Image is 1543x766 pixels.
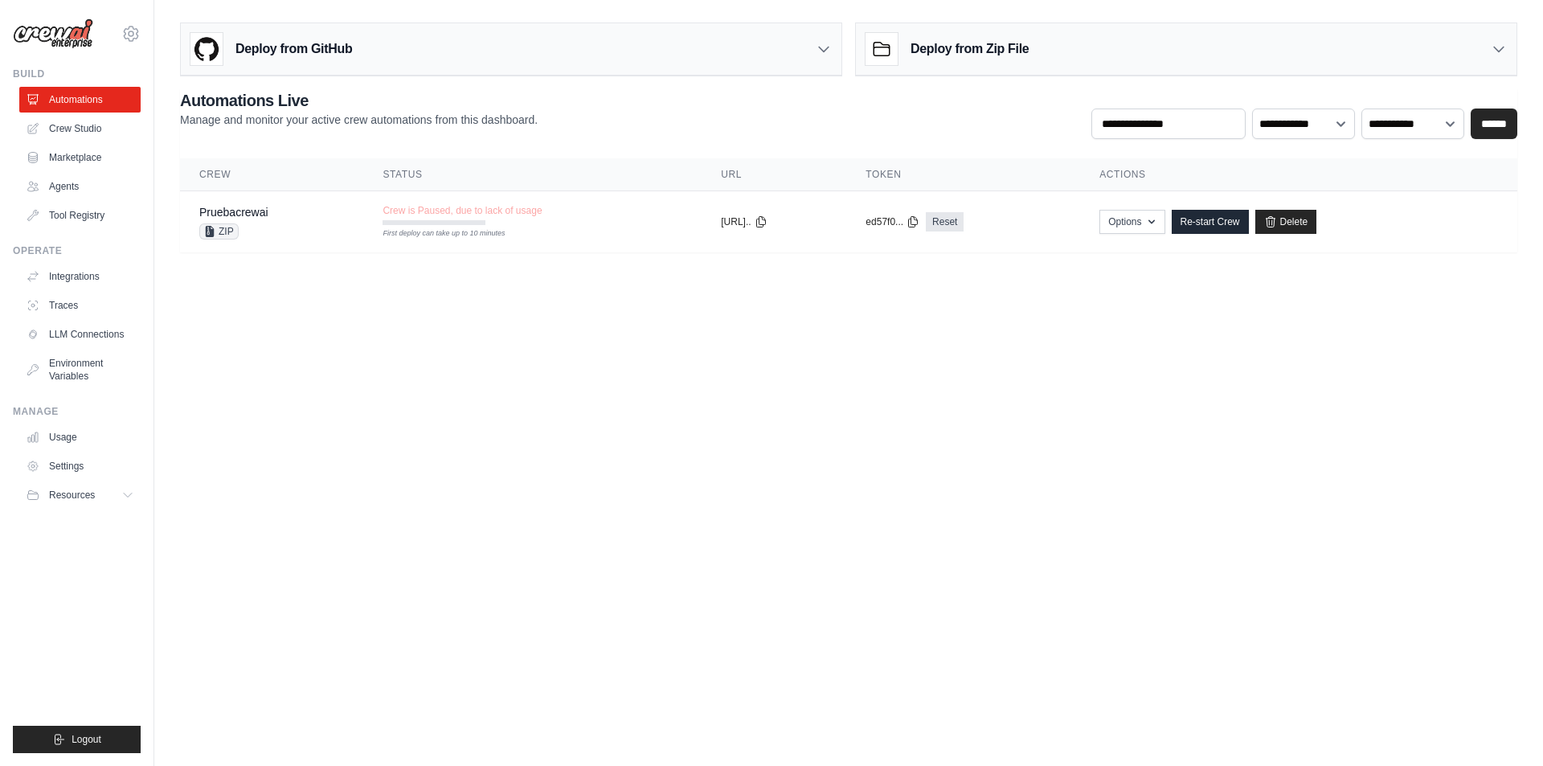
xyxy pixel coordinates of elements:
[49,489,95,502] span: Resources
[13,726,141,753] button: Logout
[19,203,141,228] a: Tool Registry
[1099,210,1164,234] button: Options
[190,33,223,65] img: GitHub Logo
[19,482,141,508] button: Resources
[19,322,141,347] a: LLM Connections
[383,228,485,240] div: First deploy can take up to 10 minutes
[363,158,702,191] th: Status
[1172,210,1249,234] a: Re-start Crew
[19,453,141,479] a: Settings
[180,112,538,128] p: Manage and monitor your active crew automations from this dashboard.
[19,87,141,113] a: Automations
[1255,210,1317,234] a: Delete
[383,204,542,217] span: Crew is Paused, due to lack of usage
[19,293,141,318] a: Traces
[180,89,538,112] h2: Automations Live
[19,174,141,199] a: Agents
[19,350,141,389] a: Environment Variables
[846,158,1080,191] th: Token
[19,264,141,289] a: Integrations
[13,244,141,257] div: Operate
[19,145,141,170] a: Marketplace
[180,158,363,191] th: Crew
[13,405,141,418] div: Manage
[911,39,1029,59] h3: Deploy from Zip File
[19,424,141,450] a: Usage
[19,116,141,141] a: Crew Studio
[866,215,919,228] button: ed57f0...
[199,206,268,219] a: Pruebacrewai
[13,68,141,80] div: Build
[926,212,964,231] a: Reset
[1080,158,1517,191] th: Actions
[13,18,93,49] img: Logo
[199,223,239,240] span: ZIP
[235,39,352,59] h3: Deploy from GitHub
[72,733,101,746] span: Logout
[702,158,846,191] th: URL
